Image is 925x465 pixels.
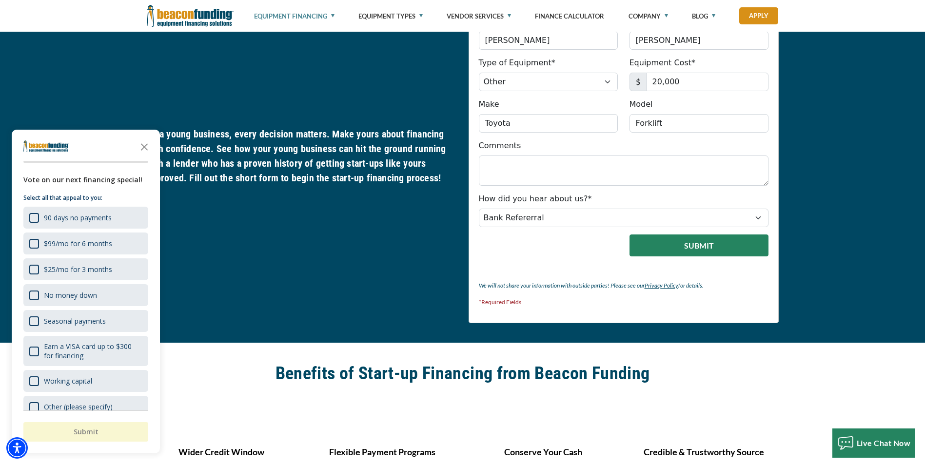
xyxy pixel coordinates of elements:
div: $25/mo for 3 months [44,265,112,274]
div: 90 days no payments [44,213,112,222]
button: Live Chat Now [832,428,916,458]
h6: Wider Credit Window [147,421,296,433]
div: No money down [44,291,97,300]
button: Close the survey [135,136,154,156]
label: Equipment Cost* [630,57,696,69]
label: Make [479,98,499,110]
input: 50,000 [646,73,768,91]
div: Seasonal payments [23,310,148,332]
div: No money down [23,284,148,306]
img: Company logo [23,140,69,152]
div: $99/mo for 6 months [44,239,112,248]
button: Submit [630,234,768,256]
label: Type of Equipment* [479,57,555,69]
div: Earn a VISA card up to $300 for financing [23,336,148,366]
span: $ [630,73,647,91]
h2: Benefits of Start-up Financing from Beacon Funding [147,362,779,385]
div: Earn a VISA card up to $300 for financing [44,342,142,360]
div: 90 days no payments [23,207,148,229]
div: $99/mo for 6 months [23,232,148,254]
iframe: reCAPTCHA [479,234,597,265]
img: Wider Credit Window [177,402,266,413]
div: Vote on our next financing special! [23,174,148,185]
img: Flexible Payment Programs [325,402,439,413]
img: Conserve Your Cash [500,402,586,413]
span: Our friendly financing experts work with you to find the strengths in your credit package. [147,439,296,460]
button: Submit [23,422,148,442]
h6: Conserve Your Cash [469,421,618,433]
p: Select all that appeal to you: [23,193,148,203]
div: Survey [12,130,160,453]
div: Working capital [23,370,148,392]
div: $25/mo for 3 months [23,258,148,280]
img: Credible & Trustworthy Source [641,402,767,413]
label: Model [630,98,653,110]
a: Privacy Policy [645,282,678,289]
a: Apply [739,7,778,24]
h5: As a young business, every decision matters. Make yours about financing with confidence. See how ... [147,127,457,185]
input: John [479,31,618,50]
h6: Credible & Trustworthy Source [630,421,779,433]
span: Live Chat Now [857,438,911,447]
label: How did you hear about us?* [479,193,592,205]
div: Other (please specify) [44,402,113,411]
label: Comments [479,140,521,152]
p: *Required Fields [479,296,768,308]
span: Choose a customized option that keeps cost low while you generate revenue. [309,439,456,460]
div: Working capital [44,376,92,386]
p: We will not share your information with outside parties! Please see our for details. [479,280,768,291]
input: Doe [630,31,768,50]
div: Other (please specify) [23,396,148,418]
h6: Flexible Payment Programs [308,421,457,433]
div: Accessibility Menu [6,437,28,459]
div: Seasonal payments [44,316,106,326]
